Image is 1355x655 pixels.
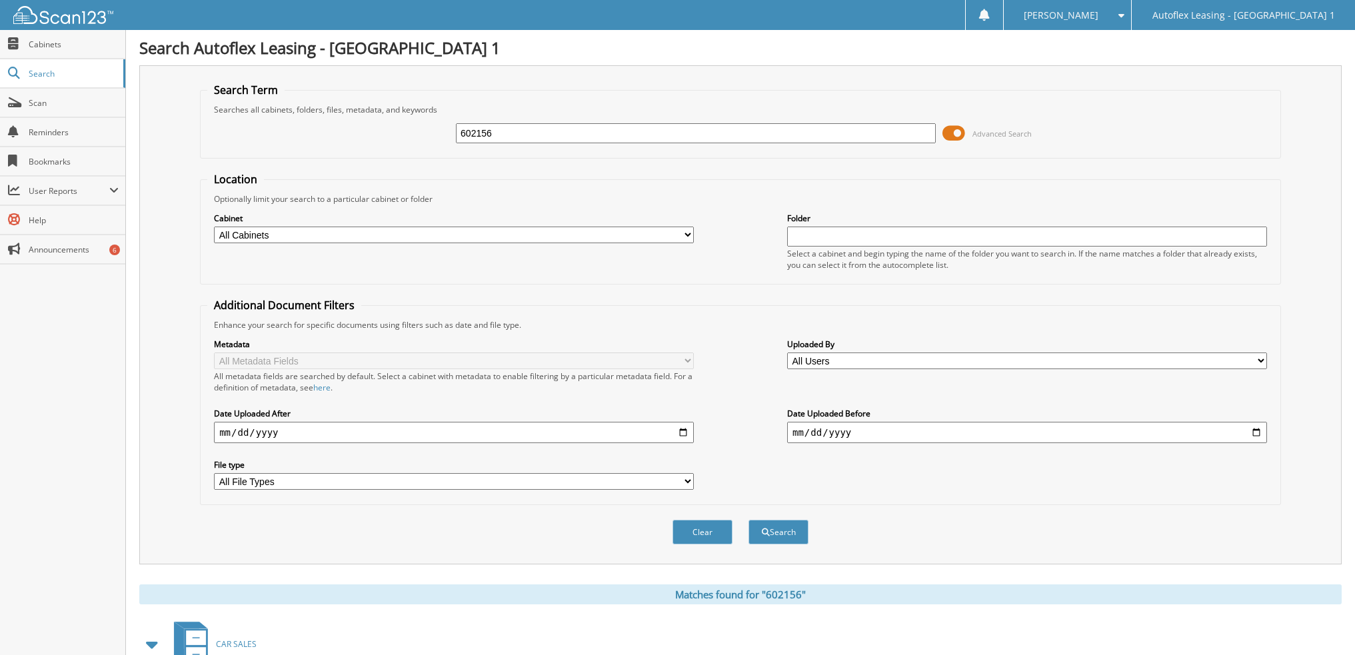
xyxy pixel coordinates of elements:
[29,97,119,109] span: Scan
[207,172,264,187] legend: Location
[748,520,808,544] button: Search
[673,520,732,544] button: Clear
[29,39,119,50] span: Cabinets
[29,185,109,197] span: User Reports
[214,408,694,419] label: Date Uploaded After
[1024,11,1098,19] span: [PERSON_NAME]
[214,370,694,393] div: All metadata fields are searched by default. Select a cabinet with metadata to enable filtering b...
[207,104,1274,115] div: Searches all cabinets, folders, files, metadata, and keywords
[972,129,1032,139] span: Advanced Search
[29,215,119,226] span: Help
[109,245,120,255] div: 6
[207,319,1274,330] div: Enhance your search for specific documents using filters such as date and file type.
[29,127,119,138] span: Reminders
[313,382,331,393] a: here
[13,6,113,24] img: scan123-logo-white.svg
[214,213,694,224] label: Cabinet
[216,638,257,650] span: CAR SALES
[214,459,694,470] label: File type
[787,408,1267,419] label: Date Uploaded Before
[1152,11,1335,19] span: Autoflex Leasing - [GEOGRAPHIC_DATA] 1
[214,422,694,443] input: start
[214,338,694,350] label: Metadata
[787,213,1267,224] label: Folder
[207,193,1274,205] div: Optionally limit your search to a particular cabinet or folder
[139,584,1342,604] div: Matches found for "602156"
[139,37,1342,59] h1: Search Autoflex Leasing - [GEOGRAPHIC_DATA] 1
[207,83,285,97] legend: Search Term
[29,68,117,79] span: Search
[787,248,1267,271] div: Select a cabinet and begin typing the name of the folder you want to search in. If the name match...
[29,244,119,255] span: Announcements
[787,422,1267,443] input: end
[787,338,1267,350] label: Uploaded By
[29,156,119,167] span: Bookmarks
[207,298,361,313] legend: Additional Document Filters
